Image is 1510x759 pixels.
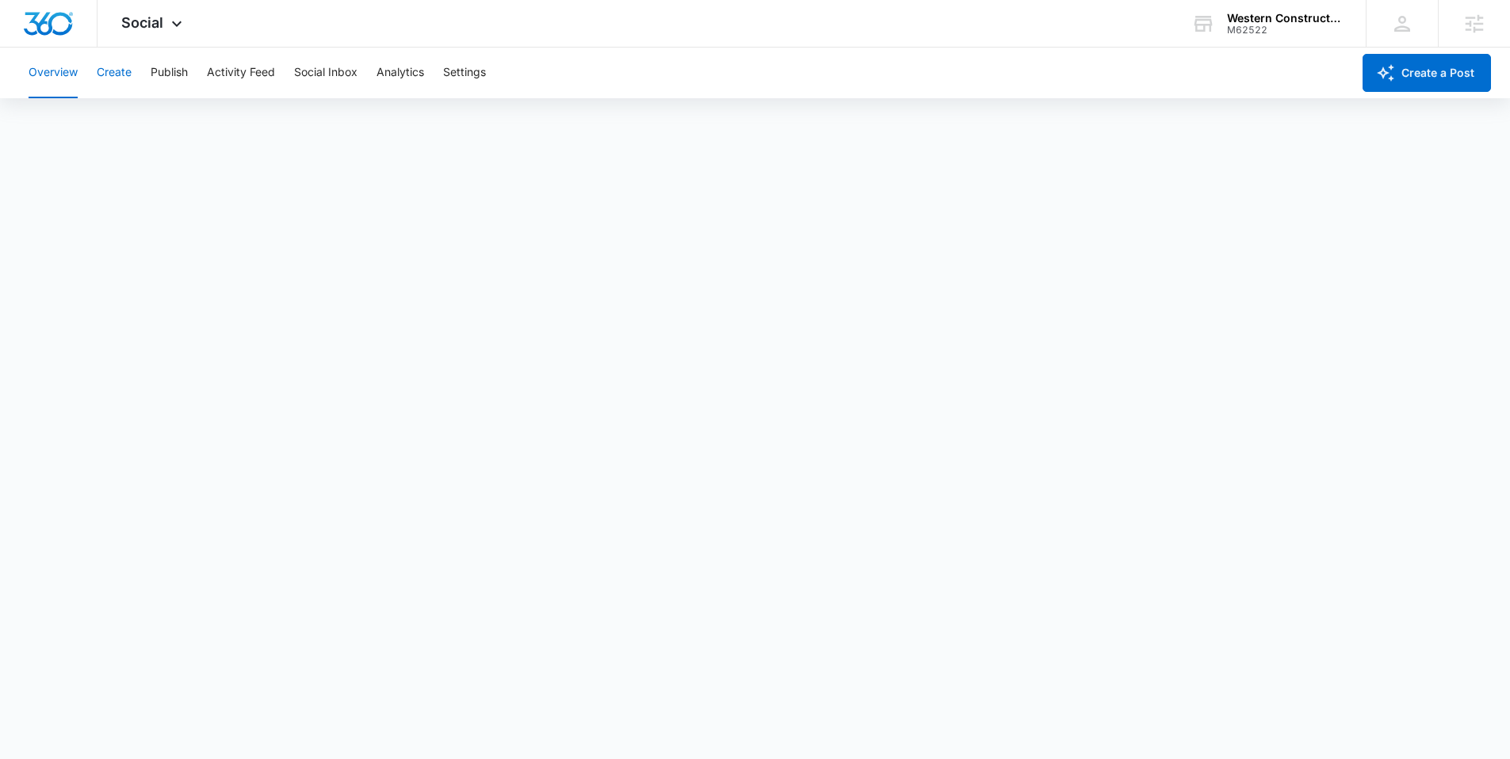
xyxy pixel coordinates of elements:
button: Publish [151,48,188,98]
div: account id [1227,25,1343,36]
button: Settings [443,48,486,98]
div: account name [1227,12,1343,25]
button: Overview [29,48,78,98]
span: Social [121,14,163,31]
button: Create [97,48,132,98]
button: Activity Feed [207,48,275,98]
button: Social Inbox [294,48,357,98]
button: Analytics [377,48,424,98]
button: Create a Post [1363,54,1491,92]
